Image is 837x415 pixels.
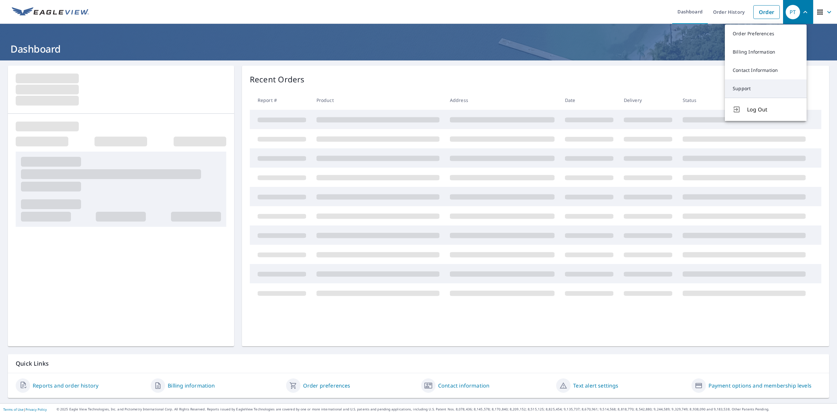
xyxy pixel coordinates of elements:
a: Payment options and membership levels [709,382,811,390]
p: © 2025 Eagle View Technologies, Inc. and Pictometry International Corp. All Rights Reserved. Repo... [57,407,834,412]
th: Status [677,91,811,110]
a: Contact Information [725,61,807,79]
th: Report # [250,91,311,110]
a: Order preferences [303,382,350,390]
a: Support [725,79,807,98]
span: Log Out [747,106,799,113]
a: Contact information [438,382,489,390]
a: Billing information [168,382,215,390]
th: Address [445,91,560,110]
p: Quick Links [16,359,821,368]
p: Recent Orders [250,74,305,85]
a: Text alert settings [573,382,618,390]
a: Terms of Use [3,407,24,412]
th: Product [311,91,445,110]
a: Order Preferences [725,25,807,43]
div: PT [786,5,800,19]
a: Billing Information [725,43,807,61]
p: | [3,407,47,411]
img: EV Logo [12,7,89,17]
a: Reports and order history [33,382,98,390]
h1: Dashboard [8,42,829,56]
button: Log Out [725,98,807,121]
a: Order [753,5,780,19]
th: Date [560,91,619,110]
th: Delivery [619,91,677,110]
a: Privacy Policy [26,407,47,412]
